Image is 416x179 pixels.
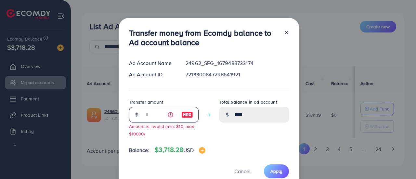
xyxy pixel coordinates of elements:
div: 24962_SFG_1679488733174 [180,59,294,67]
small: Amount is invalid (min: $10, max: $10000) [129,123,195,137]
label: Transfer amount [129,99,163,105]
span: Balance: [129,147,149,154]
h3: Transfer money from Ecomdy balance to Ad account balance [129,28,279,47]
label: Total balance in ad account [219,99,277,105]
span: Cancel [234,168,251,175]
iframe: Chat [388,150,411,174]
button: Apply [264,164,289,178]
img: image [199,147,205,154]
div: 7213300847298641921 [180,71,294,78]
button: Cancel [226,164,259,178]
div: Ad Account ID [124,71,181,78]
img: image [181,111,193,119]
div: Ad Account Name [124,59,181,67]
span: USD [183,147,193,154]
span: Apply [270,168,282,174]
h4: $3,718.28 [155,146,205,154]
